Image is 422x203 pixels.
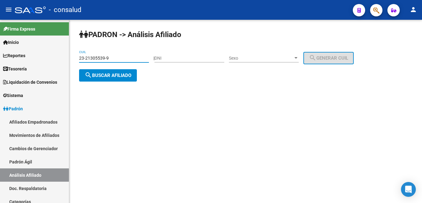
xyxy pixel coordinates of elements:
[229,56,293,61] span: Sexo
[85,71,92,79] mat-icon: search
[401,182,416,197] div: Open Intercom Messenger
[3,79,57,86] span: Liquidación de Convenios
[303,52,354,64] button: Generar CUIL
[3,52,25,59] span: Reportes
[154,56,358,61] div: |
[309,55,348,61] span: Generar CUIL
[3,39,19,46] span: Inicio
[79,69,137,82] button: Buscar afiliado
[3,26,35,32] span: Firma Express
[3,66,27,72] span: Tesorería
[3,92,23,99] span: Sistema
[5,6,12,13] mat-icon: menu
[410,6,417,13] mat-icon: person
[3,105,23,112] span: Padrón
[309,54,316,61] mat-icon: search
[79,30,181,39] strong: PADRON -> Análisis Afiliado
[49,3,81,17] span: - consalud
[85,73,131,78] span: Buscar afiliado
